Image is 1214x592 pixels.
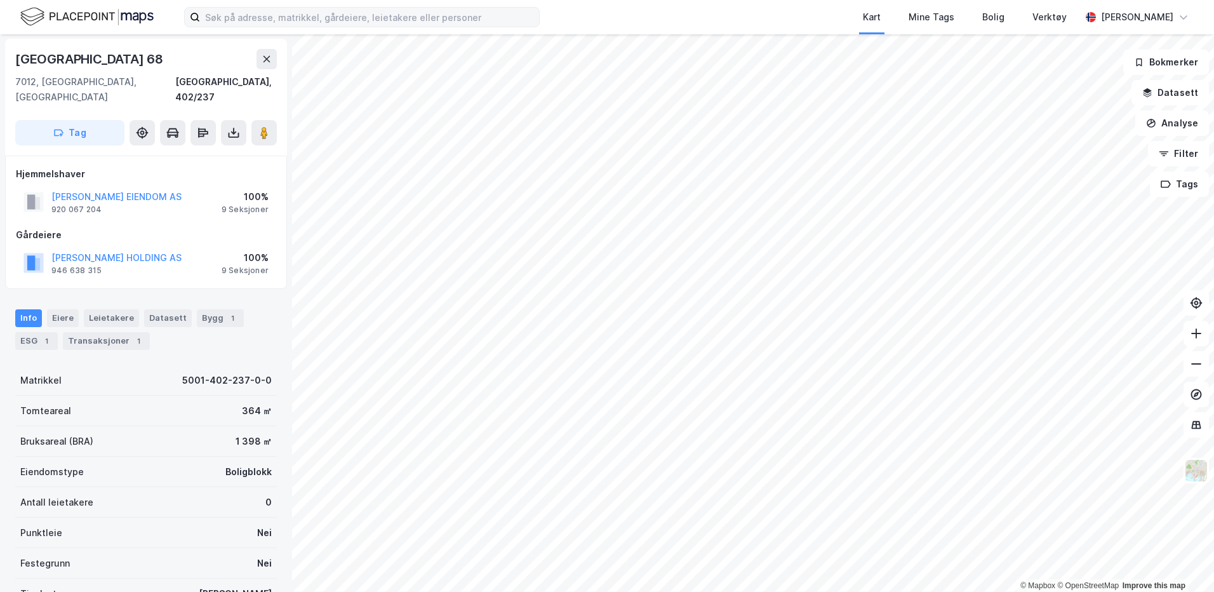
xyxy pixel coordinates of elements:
[222,250,269,266] div: 100%
[15,49,166,69] div: [GEOGRAPHIC_DATA] 68
[20,525,62,541] div: Punktleie
[197,309,244,327] div: Bygg
[15,74,175,105] div: 7012, [GEOGRAPHIC_DATA], [GEOGRAPHIC_DATA]
[1057,581,1119,590] a: OpenStreetMap
[1123,581,1185,590] a: Improve this map
[863,10,881,25] div: Kart
[222,205,269,215] div: 9 Seksjoner
[51,205,102,215] div: 920 067 204
[1151,531,1214,592] iframe: Chat Widget
[144,309,192,327] div: Datasett
[1032,10,1067,25] div: Verktøy
[1151,531,1214,592] div: Kontrollprogram for chat
[16,166,276,182] div: Hjemmelshaver
[1184,459,1208,483] img: Z
[182,373,272,388] div: 5001-402-237-0-0
[257,525,272,541] div: Nei
[20,495,93,510] div: Antall leietakere
[15,120,124,145] button: Tag
[1101,10,1173,25] div: [PERSON_NAME]
[15,309,42,327] div: Info
[51,266,102,276] div: 946 638 315
[1135,111,1209,136] button: Analyse
[20,6,154,28] img: logo.f888ab2527a4732fd821a326f86c7f29.svg
[200,8,539,27] input: Søk på adresse, matrikkel, gårdeiere, leietakere eller personer
[236,434,272,449] div: 1 398 ㎡
[257,556,272,571] div: Nei
[84,309,139,327] div: Leietakere
[20,556,70,571] div: Festegrunn
[222,266,269,276] div: 9 Seksjoner
[1020,581,1055,590] a: Mapbox
[982,10,1004,25] div: Bolig
[225,464,272,480] div: Boligblokk
[15,332,58,350] div: ESG
[20,403,71,419] div: Tomteareal
[265,495,272,510] div: 0
[20,464,84,480] div: Eiendomstype
[1148,141,1209,166] button: Filter
[47,309,79,327] div: Eiere
[20,373,62,388] div: Matrikkel
[175,74,277,105] div: [GEOGRAPHIC_DATA], 402/237
[226,312,239,325] div: 1
[16,227,276,243] div: Gårdeiere
[1150,172,1209,197] button: Tags
[222,189,269,205] div: 100%
[1123,50,1209,75] button: Bokmerker
[1131,80,1209,105] button: Datasett
[132,335,145,347] div: 1
[40,335,53,347] div: 1
[242,403,272,419] div: 364 ㎡
[20,434,93,449] div: Bruksareal (BRA)
[63,332,150,350] div: Transaksjoner
[909,10,954,25] div: Mine Tags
